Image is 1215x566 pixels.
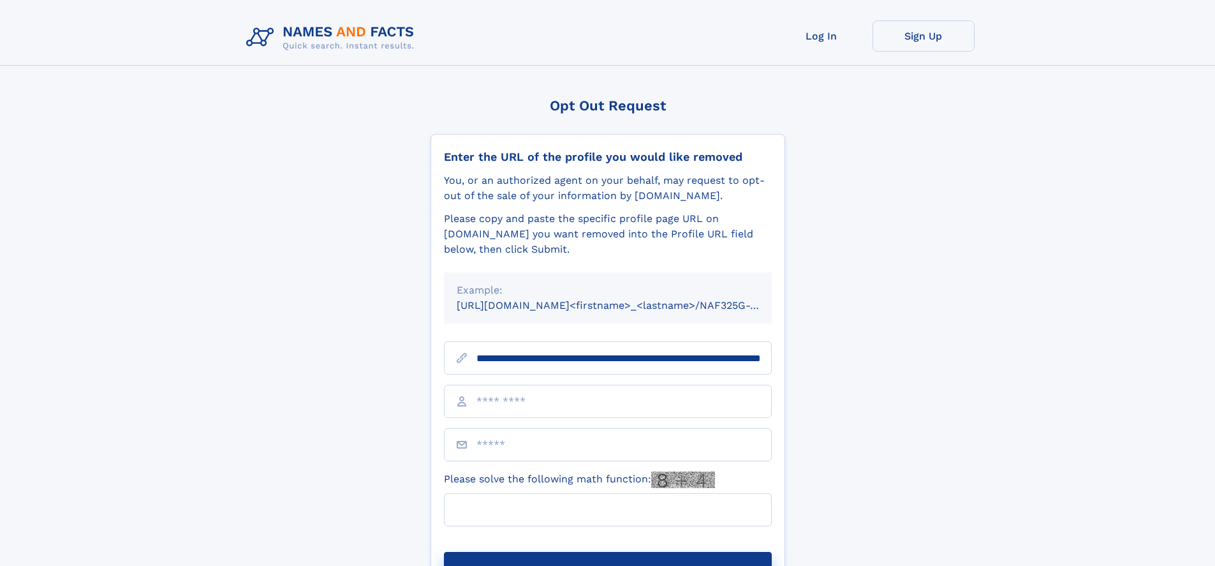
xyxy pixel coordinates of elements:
[241,20,425,55] img: Logo Names and Facts
[444,472,715,488] label: Please solve the following math function:
[457,283,759,298] div: Example:
[770,20,873,52] a: Log In
[444,173,772,204] div: You, or an authorized agent on your behalf, may request to opt-out of the sale of your informatio...
[873,20,975,52] a: Sign Up
[457,299,796,311] small: [URL][DOMAIN_NAME]<firstname>_<lastname>/NAF325G-xxxxxxxx
[444,150,772,164] div: Enter the URL of the profile you would like removed
[444,211,772,257] div: Please copy and paste the specific profile page URL on [DOMAIN_NAME] you want removed into the Pr...
[431,98,785,114] div: Opt Out Request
